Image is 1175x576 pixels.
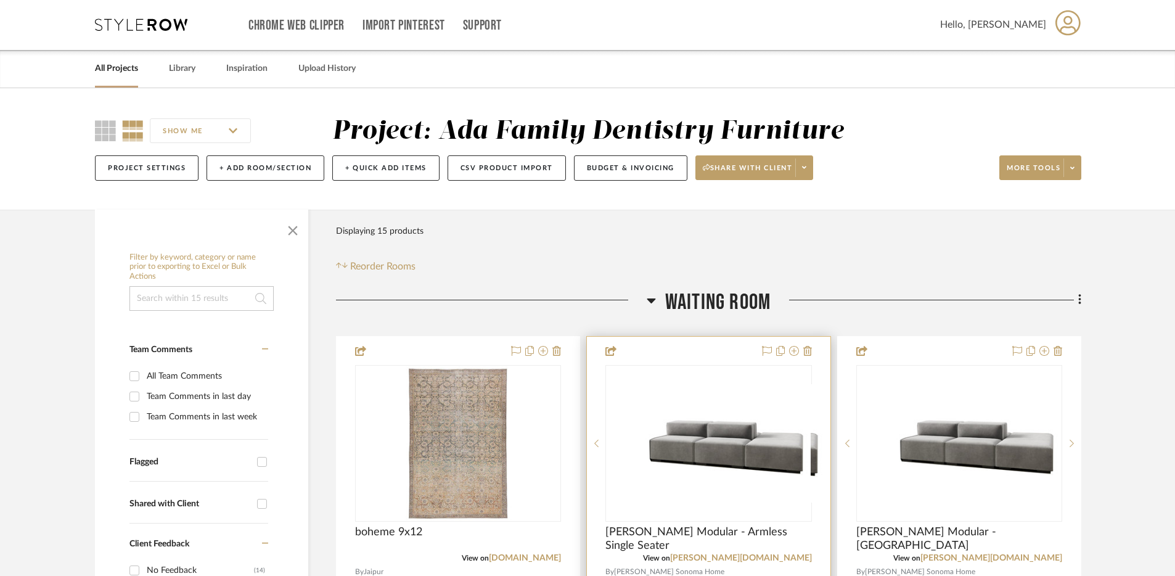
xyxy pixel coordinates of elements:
a: Upload History [298,60,356,77]
a: All Projects [95,60,138,77]
a: Chrome Web Clipper [248,20,345,31]
button: CSV Product Import [448,155,566,181]
div: Team Comments in last week [147,407,265,427]
a: Library [169,60,195,77]
div: Project: Ada Family Dentistry Furniture [332,118,844,144]
button: Project Settings [95,155,199,181]
img: boheme 9x12 [381,366,535,520]
a: [PERSON_NAME][DOMAIN_NAME] [920,554,1062,562]
button: + Add Room/Section [207,155,324,181]
img: Glen Modular - Armless Single Seater [607,387,810,499]
div: Shared with Client [129,499,251,509]
a: Support [463,20,502,31]
button: + Quick Add Items [332,155,440,181]
span: Client Feedback [129,540,189,548]
a: Import Pinterest [362,20,445,31]
button: Close [280,216,305,241]
div: All Team Comments [147,366,265,386]
a: Inspiration [226,60,268,77]
a: [PERSON_NAME][DOMAIN_NAME] [670,554,812,562]
img: Glen Modular - Grand Ottoman [858,387,1061,499]
span: Share with client [703,163,793,182]
span: Team Comments [129,345,192,354]
button: Reorder Rooms [336,259,416,274]
a: [DOMAIN_NAME] [489,554,561,562]
div: Displaying 15 products [336,219,424,244]
span: boheme 9x12 [355,525,422,539]
span: More tools [1007,163,1060,182]
span: Waiting Room [665,289,771,316]
span: [PERSON_NAME] Modular - Armless Single Seater [605,525,811,553]
span: View on [462,554,489,562]
button: More tools [999,155,1081,180]
span: View on [893,554,920,562]
span: Hello, [PERSON_NAME] [940,17,1046,32]
span: [PERSON_NAME] Modular - [GEOGRAPHIC_DATA] [856,525,1062,553]
button: Share with client [695,155,814,180]
h6: Filter by keyword, category or name prior to exporting to Excel or Bulk Actions [129,253,274,282]
div: Team Comments in last day [147,387,265,406]
div: Flagged [129,457,251,467]
button: Budget & Invoicing [574,155,687,181]
span: View on [643,554,670,562]
span: Reorder Rooms [350,259,416,274]
input: Search within 15 results [129,286,274,311]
